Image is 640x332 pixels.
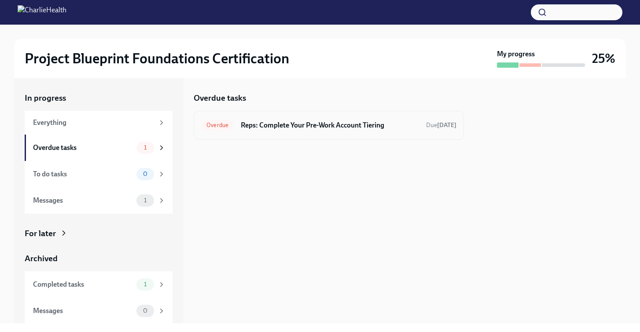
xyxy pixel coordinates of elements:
[426,121,456,129] span: September 8th, 2025 11:00
[18,5,66,19] img: CharlieHealth
[25,228,173,239] a: For later
[194,92,246,104] h5: Overdue tasks
[201,118,456,132] a: OverdueReps: Complete Your Pre-Work Account TieringDue[DATE]
[33,196,133,205] div: Messages
[25,111,173,135] a: Everything
[139,197,152,204] span: 1
[33,143,133,153] div: Overdue tasks
[138,307,153,314] span: 0
[25,50,289,67] h2: Project Blueprint Foundations Certification
[33,169,133,179] div: To do tasks
[25,298,173,324] a: Messages0
[592,51,615,66] h3: 25%
[139,144,152,151] span: 1
[25,135,173,161] a: Overdue tasks1
[25,271,173,298] a: Completed tasks1
[33,118,154,128] div: Everything
[138,171,153,177] span: 0
[437,121,456,129] strong: [DATE]
[241,120,419,130] h6: Reps: Complete Your Pre-Work Account Tiering
[25,161,173,187] a: To do tasks0
[33,306,133,316] div: Messages
[139,281,152,288] span: 1
[25,228,56,239] div: For later
[25,187,173,214] a: Messages1
[33,280,133,289] div: Completed tasks
[201,122,234,128] span: Overdue
[497,49,535,59] strong: My progress
[25,253,173,264] a: Archived
[426,121,456,129] span: Due
[25,92,173,104] a: In progress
